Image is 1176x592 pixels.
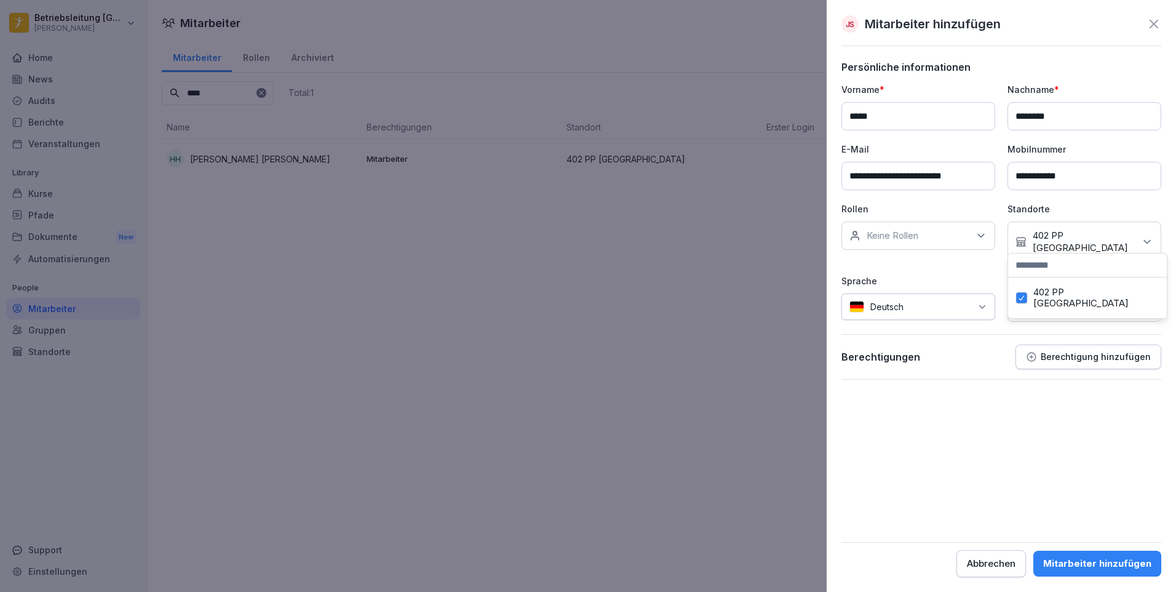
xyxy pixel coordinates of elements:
p: Sprache [841,274,995,287]
button: Abbrechen [956,550,1026,577]
p: E-Mail [841,143,995,156]
p: Vorname [841,83,995,96]
p: Keine Rollen [867,230,918,242]
p: 402 PP [GEOGRAPHIC_DATA] [1033,230,1135,254]
p: Mobilnummer [1007,143,1161,156]
p: Berechtigung hinzufügen [1041,352,1151,362]
p: Nachname [1007,83,1161,96]
img: de.svg [849,301,864,313]
p: Standorte [1007,202,1161,215]
label: 402 PP [GEOGRAPHIC_DATA] [1033,287,1159,309]
div: Abbrechen [967,557,1015,570]
div: JS [841,15,859,33]
button: Berechtigung hinzufügen [1015,345,1161,369]
p: Mitarbeiter hinzufügen [865,15,1001,33]
p: Persönliche informationen [841,61,1161,73]
div: Mitarbeiter hinzufügen [1043,557,1151,570]
p: Rollen [841,202,995,215]
p: Berechtigungen [841,351,920,363]
button: Mitarbeiter hinzufügen [1033,551,1161,577]
div: Deutsch [841,294,995,320]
